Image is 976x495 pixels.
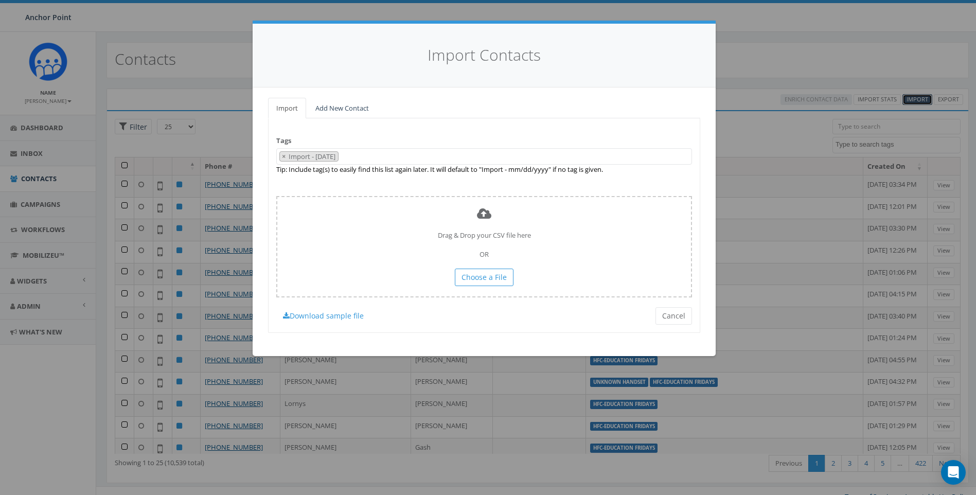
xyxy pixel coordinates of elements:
[268,44,700,66] h4: Import Contacts
[276,165,603,174] label: Tip: Include tag(s) to easily find this list again later. It will default to "Import - mm/dd/yyyy...
[341,152,346,162] textarea: Search
[462,272,507,282] span: Choose a File
[941,460,966,485] div: Open Intercom Messenger
[276,307,370,325] a: Download sample file
[288,152,338,161] span: Import - [DATE]
[307,98,377,119] a: Add New Contact
[480,250,489,259] span: OR
[268,98,306,119] a: Import
[655,307,692,325] button: Cancel
[280,152,288,162] button: Remove item
[282,152,286,161] span: ×
[276,136,291,146] label: Tags
[276,196,692,297] div: Drag & Drop your CSV file here
[279,151,339,162] li: Import - 10/14/2025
